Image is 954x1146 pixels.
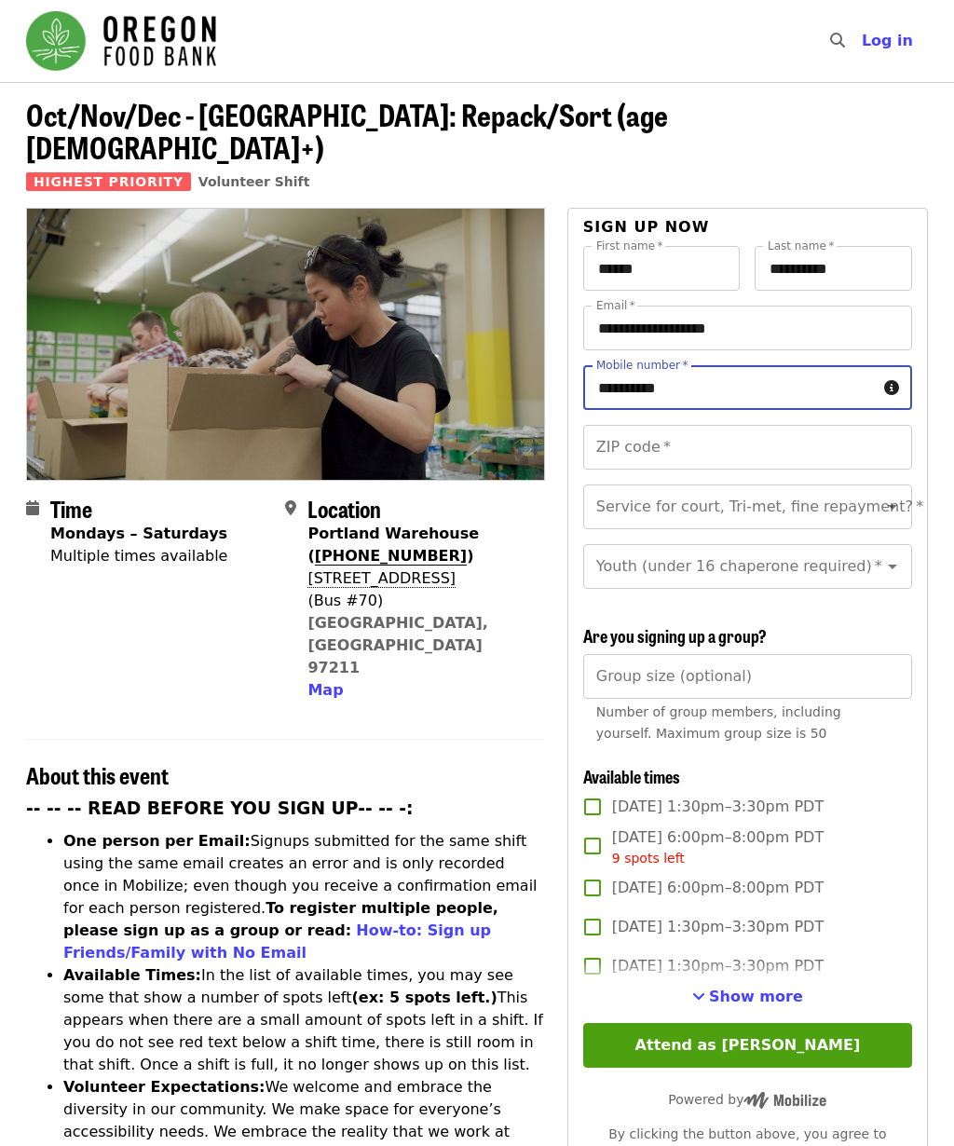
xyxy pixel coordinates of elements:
i: search icon [830,32,845,49]
input: Last name [755,246,912,291]
span: Location [307,492,381,525]
strong: Portland Warehouse ( ) [307,525,479,566]
span: Sign up now [583,218,710,236]
strong: (ex: 5 spots left.) [351,989,497,1006]
span: Powered by [668,1092,826,1107]
strong: One person per Email: [63,832,251,850]
button: Map [307,679,343,702]
li: Signups submitted for the same shift using the same email creates an error and is only recorded o... [63,830,545,964]
i: map-marker-alt icon [285,499,296,517]
span: Oct/Nov/Dec - [GEOGRAPHIC_DATA]: Repack/Sort (age [DEMOGRAPHIC_DATA]+) [26,92,668,169]
span: 9 spots left [612,851,685,866]
input: Mobile number [583,365,877,410]
strong: To register multiple people, please sign up as a group or read: [63,899,498,939]
span: About this event [26,758,169,791]
span: [DATE] 1:30pm–3:30pm PDT [612,955,824,977]
input: [object Object] [583,654,912,699]
strong: Mondays – Saturdays [50,525,227,542]
span: Map [307,681,343,699]
label: First name [596,240,663,252]
span: [DATE] 1:30pm–3:30pm PDT [612,916,824,938]
strong: Available Times: [63,966,201,984]
a: How-to: Sign up Friends/Family with No Email [63,921,491,962]
i: circle-info icon [884,379,899,397]
button: Log in [847,22,928,60]
img: Powered by Mobilize [743,1092,826,1109]
button: Attend as [PERSON_NAME] [583,1023,912,1068]
input: ZIP code [583,425,912,470]
div: (Bus #70) [307,590,529,612]
input: Search [856,19,871,63]
span: Number of group members, including yourself. Maximum group size is 50 [596,704,841,741]
span: Are you signing up a group? [583,623,767,648]
button: See more timeslots [692,986,803,1008]
label: Email [596,300,635,311]
span: Log in [862,32,913,49]
strong: Volunteer Expectations: [63,1078,266,1096]
label: Last name [768,240,834,252]
button: Open [879,553,906,580]
strong: -- -- -- READ BEFORE YOU SIGN UP-- -- -: [26,798,414,818]
label: Mobile number [596,360,688,371]
a: Volunteer Shift [198,174,310,189]
span: [DATE] 1:30pm–3:30pm PDT [612,796,824,818]
span: Available times [583,764,680,788]
span: [DATE] 6:00pm–8:00pm PDT [612,877,824,899]
img: Oregon Food Bank - Home [26,11,216,71]
li: In the list of available times, you may see some that show a number of spots left This appears wh... [63,964,545,1076]
span: Highest Priority [26,172,191,191]
span: Show more [709,988,803,1005]
a: [GEOGRAPHIC_DATA], [GEOGRAPHIC_DATA] 97211 [307,614,488,676]
input: Email [583,306,912,350]
span: Time [50,492,92,525]
input: First name [583,246,741,291]
img: Oct/Nov/Dec - Portland: Repack/Sort (age 8+) organized by Oregon Food Bank [27,209,544,479]
span: [DATE] 6:00pm–8:00pm PDT [612,826,824,868]
i: calendar icon [26,499,39,517]
button: Open [879,494,906,520]
div: Multiple times available [50,545,227,567]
